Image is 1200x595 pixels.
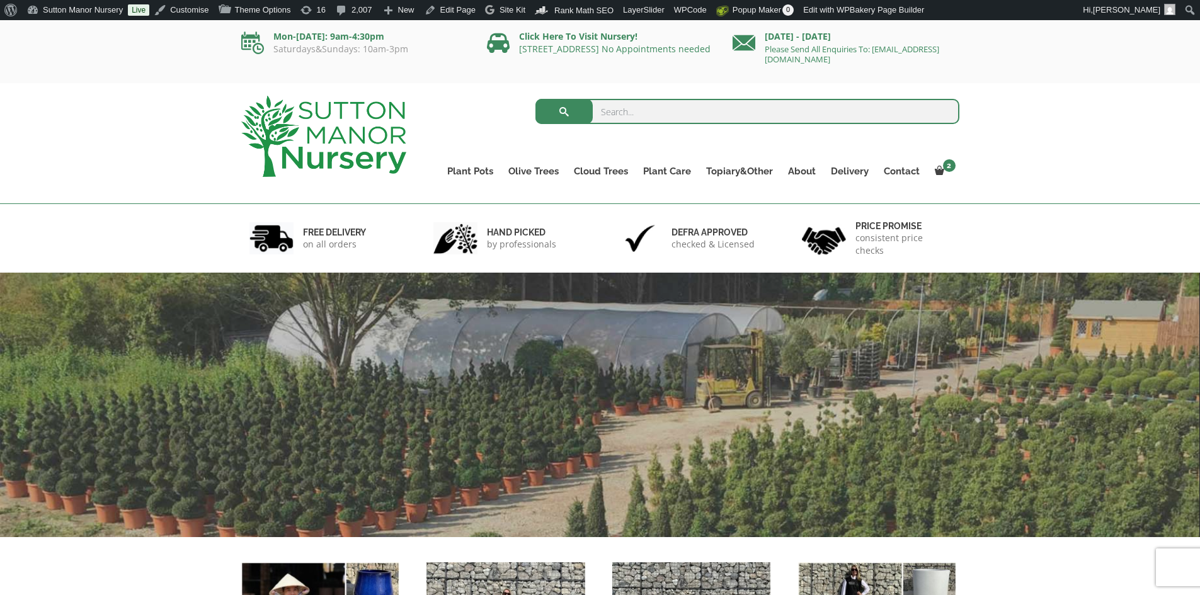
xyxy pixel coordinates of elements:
[618,222,662,254] img: 3.jpg
[780,162,823,180] a: About
[636,162,699,180] a: Plant Care
[440,162,501,180] a: Plant Pots
[671,238,755,251] p: checked & Licensed
[855,232,951,257] p: consistent price checks
[487,227,556,238] h6: hand picked
[943,159,956,172] span: 2
[501,162,566,180] a: Olive Trees
[241,96,406,177] img: logo
[303,227,366,238] h6: FREE DELIVERY
[566,162,636,180] a: Cloud Trees
[241,44,468,54] p: Saturdays&Sundays: 10am-3pm
[433,222,477,254] img: 2.jpg
[927,162,959,180] a: 2
[554,6,614,15] span: Rank Math SEO
[876,162,927,180] a: Contact
[535,99,959,124] input: Search...
[823,162,876,180] a: Delivery
[733,29,959,44] p: [DATE] - [DATE]
[519,43,711,55] a: [STREET_ADDRESS] No Appointments needed
[128,4,149,16] a: Live
[500,5,525,14] span: Site Kit
[765,43,939,65] a: Please Send All Enquiries To: [EMAIL_ADDRESS][DOMAIN_NAME]
[855,220,951,232] h6: Price promise
[519,30,637,42] a: Click Here To Visit Nursery!
[699,162,780,180] a: Topiary&Other
[303,238,366,251] p: on all orders
[782,4,794,16] span: 0
[671,227,755,238] h6: Defra approved
[241,29,468,44] p: Mon-[DATE]: 9am-4:30pm
[1093,5,1160,14] span: [PERSON_NAME]
[249,222,294,254] img: 1.jpg
[487,238,556,251] p: by professionals
[802,219,846,258] img: 4.jpg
